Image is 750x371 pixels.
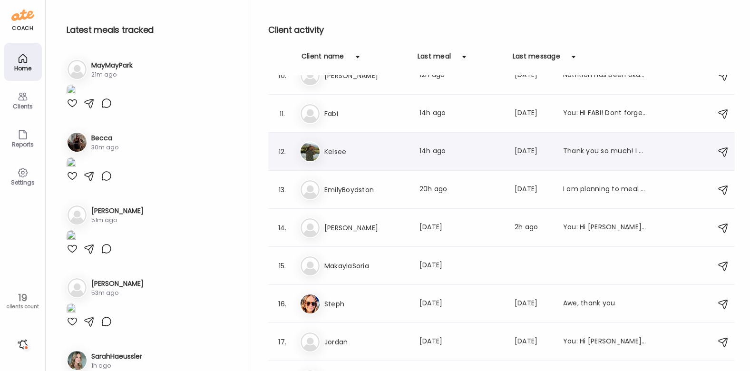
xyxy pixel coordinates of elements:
[268,23,735,37] h2: Client activity
[418,51,451,67] div: Last meal
[277,222,288,234] div: 14.
[67,85,76,98] img: images%2FNyLf4wViYihQqkpcQ3efeS4lZeI2%2Fj7NbYQRjmELngfwEkLPC%2F27HVfeieTD5TX6Mw3h3V_1080
[419,184,503,195] div: 20h ago
[515,298,552,310] div: [DATE]
[515,70,552,81] div: [DATE]
[515,222,552,234] div: 2h ago
[563,146,647,157] div: Thank you so much! I appreciate the encouragement! :) I can tell I’m slacking on my soda intake. ...
[6,103,40,109] div: Clients
[324,298,408,310] h3: Steph
[277,146,288,157] div: 12.
[301,294,320,313] img: avatars%2FwFftV3A54uPCICQkRJ4sEQqFNTj1
[68,278,87,297] img: bg-avatar-default.svg
[324,222,408,234] h3: [PERSON_NAME]
[91,206,144,216] h3: [PERSON_NAME]
[324,336,408,348] h3: Jordan
[301,256,320,275] img: bg-avatar-default.svg
[12,24,33,32] div: coach
[277,298,288,310] div: 16.
[324,70,408,81] h3: [PERSON_NAME]
[301,332,320,351] img: bg-avatar-default.svg
[277,108,288,119] div: 11.
[67,157,76,170] img: images%2FvTftA8v5t4PJ4mYtYO3Iw6ljtGM2%2F4RlDQMFi9D9GpE0ewFfH%2FudP6USvzbF7xhrskEVjM_1080
[91,60,133,70] h3: MayMayPark
[563,222,647,234] div: You: Hi [PERSON_NAME]! Checking in - how are you doing?
[324,146,408,157] h3: Kelsee
[419,70,503,81] div: 12h ago
[67,303,76,316] img: images%2FD1KCQUEvUCUCripQeQySqAbcA313%2FpVDNKsVEkWjlncbzsTM8%2FYxXz3lU9XD2mdDcF50ef_1080
[6,141,40,147] div: Reports
[6,179,40,185] div: Settings
[6,65,40,71] div: Home
[3,292,42,303] div: 19
[91,133,118,143] h3: Becca
[419,146,503,157] div: 14h ago
[419,298,503,310] div: [DATE]
[324,260,408,272] h3: MakaylaSoria
[67,230,76,243] img: images%2FULJBtPswvIRXkperZTP7bOWedJ82%2FO0cVL4Gh3xzsg3jRTJ6H%2FTleJo375cMyiidkLyTR0_1080
[91,351,142,361] h3: SarahHaeussler
[68,351,87,370] img: avatars%2FeuW4ehXdTjTQwoR7NFNaLRurhjQ2
[563,108,647,119] div: You: HI FABI! Dont forget to log your food :)
[68,133,87,152] img: avatars%2FvTftA8v5t4PJ4mYtYO3Iw6ljtGM2
[277,260,288,272] div: 15.
[301,66,320,85] img: bg-avatar-default.svg
[3,303,42,310] div: clients count
[67,23,234,37] h2: Latest meals tracked
[563,184,647,195] div: I am planning to meal prep some smoothies tonight. Over this horrible week and ready to get back ...
[91,361,142,370] div: 1h ago
[419,260,503,272] div: [DATE]
[301,104,320,123] img: bg-avatar-default.svg
[419,108,503,119] div: 14h ago
[91,70,133,79] div: 21m ago
[277,336,288,348] div: 17.
[515,146,552,157] div: [DATE]
[277,70,288,81] div: 10.
[563,70,647,81] div: Nutrition has been okay I definitely could have done some more prep before leaving town to have s...
[324,184,408,195] h3: EmilyBoydston
[11,8,34,23] img: ate
[91,289,144,297] div: 53m ago
[68,60,87,79] img: bg-avatar-default.svg
[419,222,503,234] div: [DATE]
[277,184,288,195] div: 13.
[563,298,647,310] div: Awe, thank you
[515,108,552,119] div: [DATE]
[91,216,144,225] div: 51m ago
[91,143,118,152] div: 30m ago
[91,279,144,289] h3: [PERSON_NAME]
[301,180,320,199] img: bg-avatar-default.svg
[419,336,503,348] div: [DATE]
[301,142,320,161] img: avatars%2Fao27S4JzfGeT91DxyLlQHNwuQjE3
[302,51,344,67] div: Client name
[563,336,647,348] div: You: Hi [PERSON_NAME]! Happy LDW! Dont forget to log your food :)
[301,218,320,237] img: bg-avatar-default.svg
[68,205,87,225] img: bg-avatar-default.svg
[515,336,552,348] div: [DATE]
[324,108,408,119] h3: Fabi
[513,51,560,67] div: Last message
[515,184,552,195] div: [DATE]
